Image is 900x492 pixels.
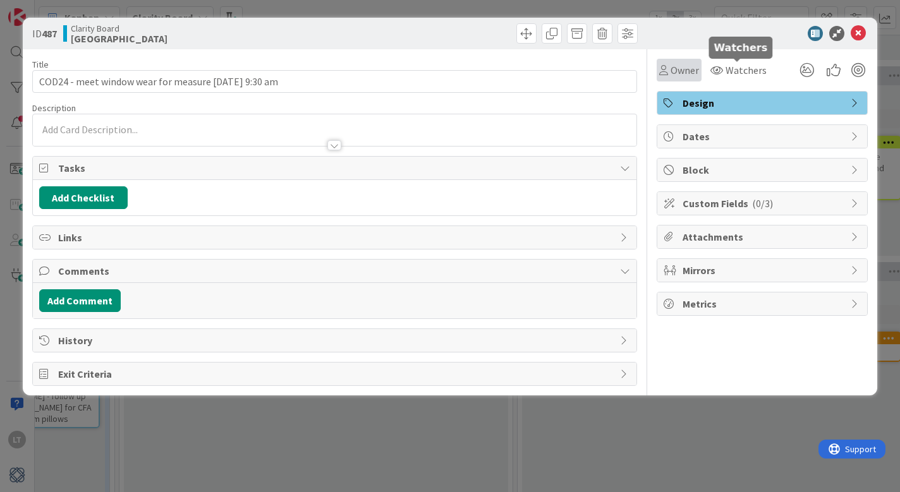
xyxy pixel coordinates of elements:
span: Attachments [683,229,844,244]
span: ( 0/3 ) [752,197,773,210]
b: 487 [42,27,57,40]
button: Add Checklist [39,186,128,209]
span: Clarity Board [71,23,167,33]
span: Metrics [683,296,844,311]
span: Support [27,2,58,17]
span: Exit Criteria [58,366,614,381]
span: Custom Fields [683,196,844,211]
span: History [58,333,614,348]
span: Dates [683,129,844,144]
span: ID [32,26,57,41]
label: Title [32,59,49,70]
span: Description [32,102,76,114]
input: type card name here... [32,70,638,93]
b: [GEOGRAPHIC_DATA] [71,33,167,44]
span: Mirrors [683,263,844,278]
span: Tasks [58,160,614,176]
span: Comments [58,263,614,279]
span: Watchers [726,63,767,78]
span: Design [683,95,844,111]
span: Links [58,230,614,245]
h5: Watchers [714,42,768,54]
span: Owner [671,63,699,78]
span: Block [683,162,844,177]
button: Add Comment [39,289,121,312]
